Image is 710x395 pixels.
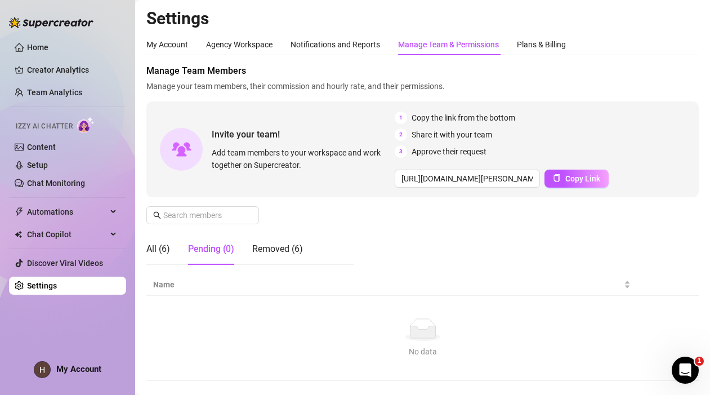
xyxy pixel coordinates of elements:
iframe: Intercom live chat [672,357,699,384]
div: No data [158,345,687,358]
span: Manage Team Members [146,64,699,78]
span: Approve their request [412,145,486,158]
img: logo-BBDzfeDw.svg [9,17,93,28]
div: Agency Workspace [206,38,273,51]
a: Discover Viral Videos [27,259,103,268]
div: My Account [146,38,188,51]
th: Name [146,274,637,296]
span: Invite your team! [212,127,395,141]
span: Automations [27,203,107,221]
div: Notifications and Reports [291,38,380,51]
span: Izzy AI Chatter [16,121,73,132]
span: Manage your team members, their commission and hourly rate, and their permissions. [146,80,699,92]
img: Chat Copilot [15,230,22,238]
a: Chat Monitoring [27,179,85,188]
div: Plans & Billing [517,38,566,51]
a: Setup [27,161,48,170]
img: ACg8ocK95CbsdgYTVfLqUW7xCk2RuTB41_LTBQGejdMbDfcVCFkcpw=s96-c [34,362,50,378]
span: thunderbolt [15,207,24,216]
span: 1 [395,112,407,124]
span: Add team members to your workspace and work together on Supercreator. [212,147,390,171]
span: Name [153,278,622,291]
div: Manage Team & Permissions [398,38,499,51]
h2: Settings [146,8,699,29]
a: Settings [27,281,57,290]
button: Copy Link [544,170,609,188]
span: Copy Link [565,174,600,183]
span: 2 [395,128,407,141]
span: copy [553,174,561,182]
input: Search members [163,209,243,221]
span: 3 [395,145,407,158]
span: search [153,211,161,219]
span: Chat Copilot [27,225,107,243]
span: Copy the link from the bottom [412,112,515,124]
span: 1 [695,357,704,366]
a: Home [27,43,48,52]
span: My Account [56,364,101,374]
div: All (6) [146,242,170,256]
div: Pending (0) [188,242,234,256]
a: Team Analytics [27,88,82,97]
a: Content [27,143,56,152]
span: Share it with your team [412,128,492,141]
img: AI Chatter [77,117,95,133]
div: Removed (6) [252,242,303,256]
a: Creator Analytics [27,61,117,79]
